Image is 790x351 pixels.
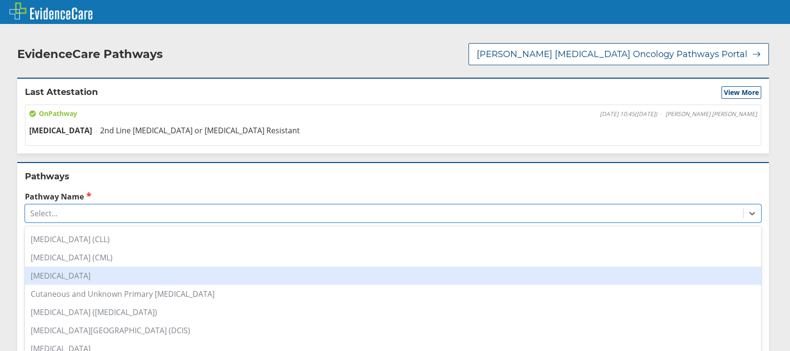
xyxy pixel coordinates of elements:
[25,191,761,202] label: Pathway Name
[25,230,761,248] div: [MEDICAL_DATA] (CLL)
[25,86,98,99] h2: Last Attestation
[25,303,761,321] div: [MEDICAL_DATA] ([MEDICAL_DATA])
[25,248,761,267] div: [MEDICAL_DATA] (CML)
[25,321,761,339] div: [MEDICAL_DATA][GEOGRAPHIC_DATA] (DCIS)
[665,110,757,118] span: [PERSON_NAME] [PERSON_NAME]
[17,47,163,61] h2: EvidenceCare Pathways
[25,267,761,285] div: [MEDICAL_DATA]
[25,285,761,303] div: Cutaneous and Unknown Primary [MEDICAL_DATA]
[469,43,769,65] button: [PERSON_NAME] [MEDICAL_DATA] Oncology Pathways Portal
[100,125,300,136] span: 2nd Line [MEDICAL_DATA] or [MEDICAL_DATA] Resistant
[29,125,92,136] span: [MEDICAL_DATA]
[30,208,57,219] div: Select...
[477,48,747,60] span: [PERSON_NAME] [MEDICAL_DATA] Oncology Pathways Portal
[29,109,77,118] span: On Pathway
[600,110,657,118] span: [DATE] 10:45 ( [DATE] )
[25,171,761,182] h2: Pathways
[721,86,761,99] button: View More
[724,88,759,97] span: View More
[10,2,92,20] img: EvidenceCare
